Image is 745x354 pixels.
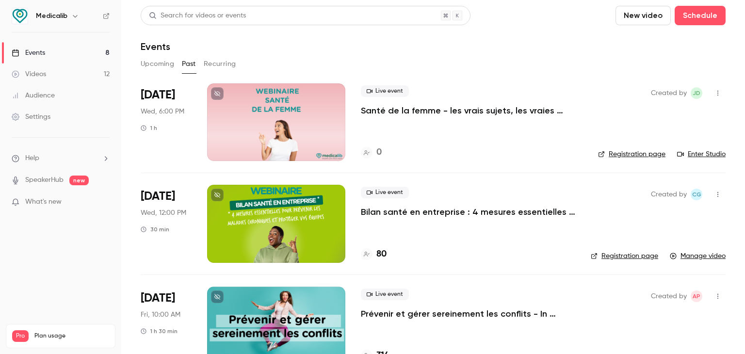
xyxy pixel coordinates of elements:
[141,56,174,72] button: Upcoming
[691,87,702,99] span: Jean de Verdalle
[141,107,184,116] span: Wed, 6:00 PM
[651,87,687,99] span: Created by
[12,91,55,100] div: Audience
[670,251,726,261] a: Manage video
[12,48,45,58] div: Events
[677,149,726,159] a: Enter Studio
[691,290,702,302] span: Alice Plauch
[651,290,687,302] span: Created by
[141,208,186,218] span: Wed, 12:00 PM
[98,198,110,207] iframe: Noticeable Trigger
[361,248,387,261] a: 80
[693,290,700,302] span: AP
[149,11,246,21] div: Search for videos or events
[204,56,236,72] button: Recurring
[69,176,89,185] span: new
[598,149,665,159] a: Registration page
[693,87,700,99] span: Jd
[361,85,409,97] span: Live event
[141,310,180,320] span: Fri, 10:00 AM
[25,197,62,207] span: What's new
[12,153,110,163] li: help-dropdown-opener
[376,248,387,261] h4: 80
[141,189,175,204] span: [DATE]
[361,308,575,320] a: Prévenir et gérer sereinement les conflits - In Extenso
[691,189,702,200] span: Charlotte Gardelle
[141,124,157,132] div: 1 h
[361,105,583,116] a: Santé de la femme - les vrais sujets, les vraies réponses - MEDICALIB
[182,56,196,72] button: Past
[25,175,64,185] a: SpeakerHub
[34,332,109,340] span: Plan usage
[591,251,658,261] a: Registration page
[141,327,178,335] div: 1 h 30 min
[12,330,29,342] span: Pro
[141,41,170,52] h1: Events
[651,189,687,200] span: Created by
[361,187,409,198] span: Live event
[12,69,46,79] div: Videos
[361,146,382,159] a: 0
[25,153,39,163] span: Help
[615,6,671,25] button: New video
[361,206,575,218] a: Bilan santé en entreprise : 4 mesures essentielles pour prévenir les maladies chroniques et proté...
[376,146,382,159] h4: 0
[36,11,67,21] h6: Medicalib
[692,189,701,200] span: CG
[12,112,50,122] div: Settings
[361,289,409,300] span: Live event
[12,8,28,24] img: Medicalib
[141,225,169,233] div: 30 min
[141,185,192,262] div: Jul 2 Wed, 12:00 PM (Europe/Paris)
[675,6,726,25] button: Schedule
[141,83,192,161] div: Aug 13 Wed, 6:00 PM (Europe/Paris)
[141,290,175,306] span: [DATE]
[141,87,175,103] span: [DATE]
